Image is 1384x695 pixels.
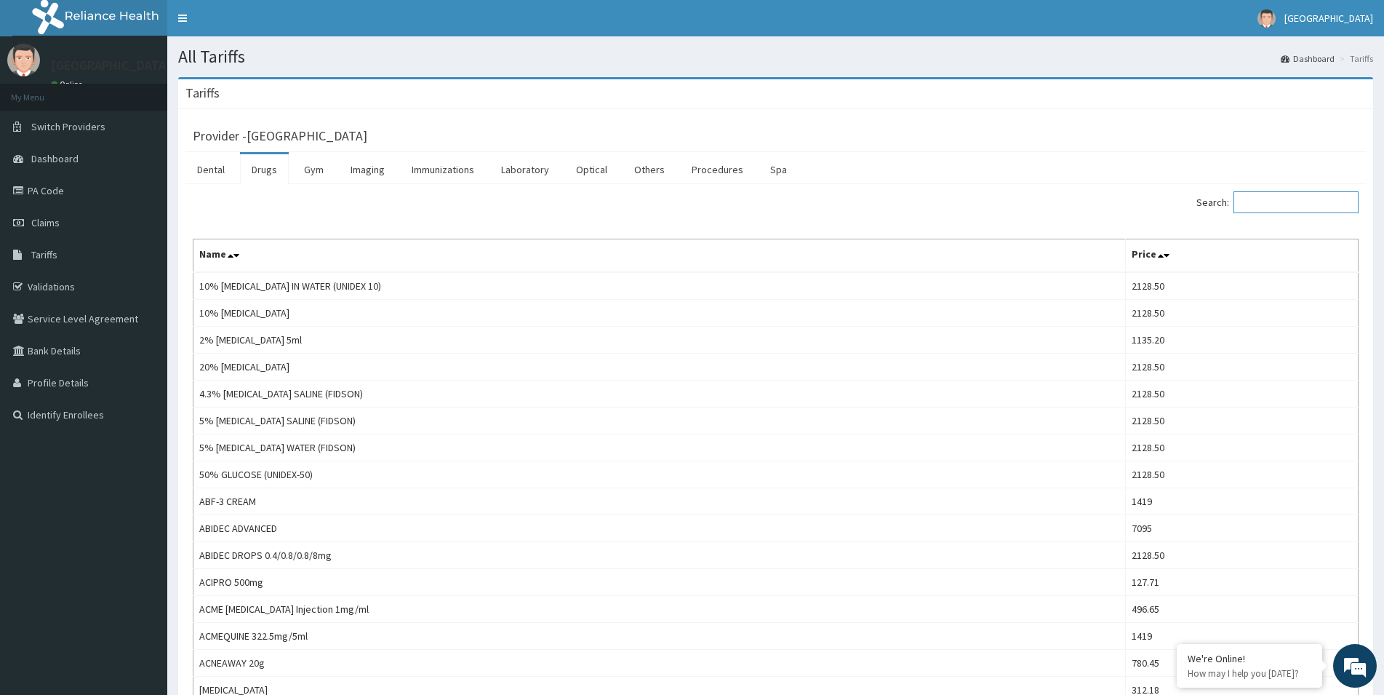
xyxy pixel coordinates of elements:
[193,272,1126,300] td: 10% [MEDICAL_DATA] IN WATER (UNIDEX 10)
[31,152,79,165] span: Dashboard
[1233,191,1359,213] input: Search:
[193,461,1126,488] td: 50% GLUCOSE (UNIDEX-50)
[623,154,676,185] a: Others
[1125,650,1358,677] td: 780.45
[1125,327,1358,354] td: 1135.20
[1125,239,1358,273] th: Price
[51,79,86,90] a: Online
[193,300,1126,327] td: 10% [MEDICAL_DATA]
[1125,488,1358,515] td: 1419
[1125,434,1358,461] td: 2128.50
[31,248,57,261] span: Tariffs
[1281,52,1335,65] a: Dashboard
[1125,354,1358,381] td: 2128.50
[185,87,220,100] h3: Tariffs
[193,650,1126,677] td: ACNEAWAY 20g
[193,542,1126,569] td: ABIDEC DROPS 0.4/0.8/0.8/8mg
[185,154,236,185] a: Dental
[1125,272,1358,300] td: 2128.50
[193,515,1126,542] td: ABIDEC ADVANCED
[1336,52,1373,65] li: Tariffs
[339,154,396,185] a: Imaging
[1125,596,1358,623] td: 496.65
[178,47,1373,66] h1: All Tariffs
[193,569,1126,596] td: ACIPRO 500mg
[31,216,60,229] span: Claims
[1188,652,1311,665] div: We're Online!
[1125,542,1358,569] td: 2128.50
[759,154,799,185] a: Spa
[193,354,1126,381] td: 20% [MEDICAL_DATA]
[193,623,1126,650] td: ACMEQUINE 322.5mg/5ml
[31,120,105,133] span: Switch Providers
[489,154,561,185] a: Laboratory
[193,381,1126,408] td: 4.3% [MEDICAL_DATA] SALINE (FIDSON)
[1125,515,1358,542] td: 7095
[193,596,1126,623] td: ACME [MEDICAL_DATA] Injection 1mg/ml
[1125,623,1358,650] td: 1419
[1125,408,1358,434] td: 2128.50
[193,239,1126,273] th: Name
[564,154,619,185] a: Optical
[1196,191,1359,213] label: Search:
[1125,300,1358,327] td: 2128.50
[1125,569,1358,596] td: 127.71
[400,154,486,185] a: Immunizations
[1125,461,1358,488] td: 2128.50
[193,488,1126,515] td: ABF-3 CREAM
[1125,381,1358,408] td: 2128.50
[292,154,335,185] a: Gym
[680,154,755,185] a: Procedures
[193,327,1126,354] td: 2% [MEDICAL_DATA] 5ml
[51,59,171,72] p: [GEOGRAPHIC_DATA]
[7,44,40,76] img: User Image
[193,130,367,143] h3: Provider - [GEOGRAPHIC_DATA]
[1188,667,1311,680] p: How may I help you today?
[1257,9,1276,28] img: User Image
[1284,12,1373,25] span: [GEOGRAPHIC_DATA]
[193,434,1126,461] td: 5% [MEDICAL_DATA] WATER (FIDSON)
[240,154,289,185] a: Drugs
[193,408,1126,434] td: 5% [MEDICAL_DATA] SALINE (FIDSON)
